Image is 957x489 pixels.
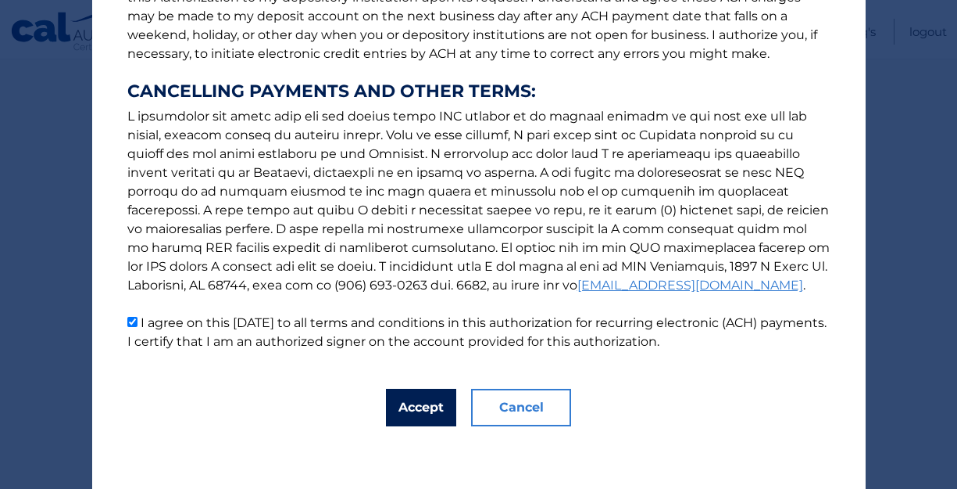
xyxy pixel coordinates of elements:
[127,82,830,101] strong: CANCELLING PAYMENTS AND OTHER TERMS:
[577,278,803,293] a: [EMAIL_ADDRESS][DOMAIN_NAME]
[386,389,456,426] button: Accept
[127,315,827,349] label: I agree on this [DATE] to all terms and conditions in this authorization for recurring electronic...
[471,389,571,426] button: Cancel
